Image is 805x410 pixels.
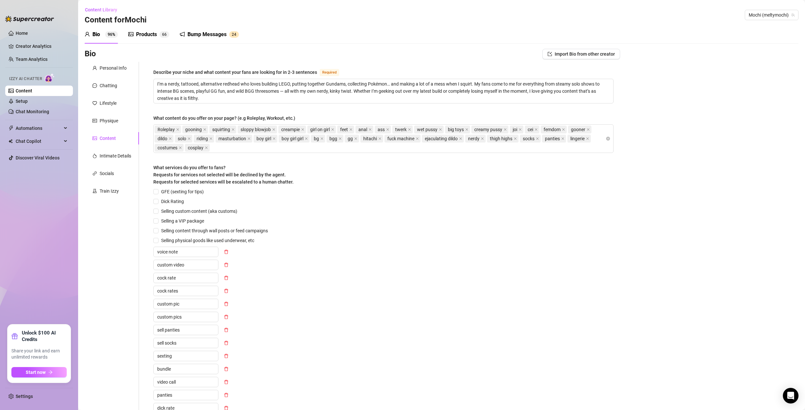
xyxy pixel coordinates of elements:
[185,144,210,152] span: cosplay
[26,370,46,375] span: Start now
[153,286,218,296] input: Enter custom item
[571,126,585,133] span: gooner
[205,146,208,149] span: close
[504,128,507,131] span: close
[218,135,246,142] span: masturbation
[159,227,271,234] span: Selling content through wall posts or feed campaigns
[439,128,442,131] span: close
[257,135,271,142] span: boy girl
[153,299,218,309] input: Enter custom item
[92,83,97,88] span: message
[528,126,533,133] span: cei
[314,135,319,142] span: bg
[153,377,218,387] input: Enter custom item
[159,237,257,244] span: Selling physical goods like used underwear, etc
[548,52,552,56] span: import
[105,31,118,38] sup: 96%
[320,69,339,76] span: Required
[510,126,523,133] span: joi
[305,137,308,140] span: close
[159,208,240,215] span: Selling custom content (aka customs)
[224,263,229,267] span: delete
[448,126,464,133] span: big toys
[224,354,229,358] span: delete
[474,126,502,133] span: creamy pussy
[354,137,357,140] span: close
[425,135,458,142] span: ejaculating dildo
[542,49,620,59] button: Import Bio from other creator
[378,137,382,140] span: close
[326,135,343,143] span: bgg
[395,126,407,133] span: twerk
[311,135,325,143] span: bg
[392,126,413,133] span: twerk
[153,390,218,400] input: Enter custom item
[85,32,90,37] span: user
[345,135,359,143] span: gg
[514,137,517,140] span: close
[160,31,169,38] sup: 66
[128,32,133,37] span: picture
[238,126,277,133] span: sloppy blowjob
[48,370,53,375] span: arrow-right
[408,128,411,131] span: close
[187,137,191,140] span: close
[224,393,229,397] span: delete
[320,137,324,140] span: close
[153,338,218,348] input: Enter custom item
[224,250,229,254] span: delete
[100,135,116,142] div: Content
[562,128,565,131] span: close
[541,126,567,133] span: femdom
[229,31,239,38] sup: 24
[570,135,585,142] span: lingerie
[162,32,164,37] span: 6
[329,135,337,142] span: bgg
[11,348,67,361] span: Share your link and earn unlimited rewards
[272,137,276,140] span: close
[215,135,252,143] span: masturbation
[22,330,67,343] strong: Unlock $100 AI Credits
[153,69,317,76] div: Describe your niche and what content your fans are looking for in 2-3 sentences
[534,128,538,131] span: close
[100,82,117,89] div: Chatting
[520,135,541,143] span: socks
[224,328,229,332] span: delete
[368,128,372,131] span: close
[203,128,206,131] span: close
[100,187,119,195] div: Train Izzy
[85,5,122,15] button: Content Library
[92,31,100,38] div: Bio
[8,139,13,143] img: Chat Copilot
[153,273,218,283] input: Enter custom item
[92,66,97,70] span: user
[555,51,615,57] span: Import Bio from other creator
[348,135,353,142] span: gg
[155,135,173,143] span: dildo
[567,135,591,143] span: lingerie
[355,126,373,133] span: anal
[465,128,468,131] span: close
[209,126,236,133] span: squirting
[279,135,310,143] span: boy girl girl
[232,32,234,37] span: 2
[179,146,182,149] span: close
[523,135,534,142] span: socks
[234,32,236,37] span: 4
[783,388,798,403] div: Open Intercom Messenger
[153,312,218,322] input: Enter custom item
[471,126,508,133] span: creamy pussy
[310,126,330,133] span: girl on girl
[281,126,300,133] span: creampie
[180,32,185,37] span: notification
[387,135,414,142] span: fuck machine
[416,137,419,140] span: close
[100,170,114,177] div: Socials
[16,123,62,133] span: Automations
[568,126,591,133] span: gooner
[158,135,167,142] span: dildo
[241,126,271,133] span: sloppy blowjob
[459,137,462,140] span: close
[100,64,127,72] div: Personal Info
[224,289,229,293] span: delete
